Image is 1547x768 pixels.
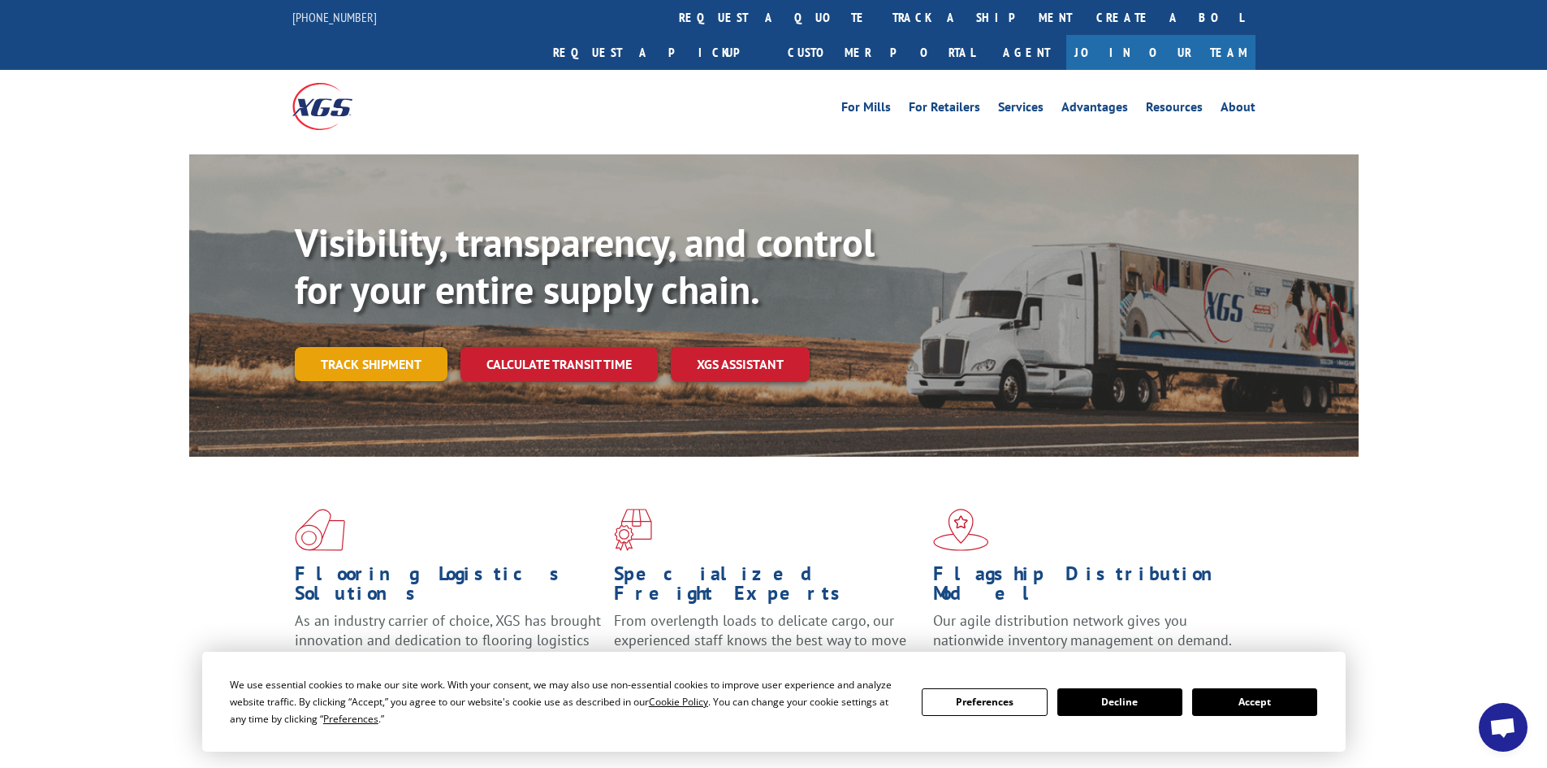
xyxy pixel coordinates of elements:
div: Open chat [1479,703,1528,752]
div: Cookie Consent Prompt [202,652,1346,752]
img: xgs-icon-total-supply-chain-intelligence-red [295,509,345,551]
a: Request a pickup [541,35,776,70]
div: We use essential cookies to make our site work. With your consent, we may also use non-essential ... [230,676,902,727]
a: Customer Portal [776,35,987,70]
a: Services [998,101,1044,119]
a: Advantages [1061,101,1128,119]
a: Join Our Team [1066,35,1255,70]
a: For Retailers [909,101,980,119]
b: Visibility, transparency, and control for your entire supply chain. [295,217,875,315]
span: Preferences [323,712,378,726]
a: Track shipment [295,347,447,381]
span: Our agile distribution network gives you nationwide inventory management on demand. [933,611,1232,649]
a: XGS ASSISTANT [671,347,810,382]
span: As an industry carrier of choice, XGS has brought innovation and dedication to flooring logistics... [295,611,601,669]
span: Cookie Policy [649,695,708,709]
a: Resources [1146,101,1203,119]
img: xgs-icon-flagship-distribution-model-red [933,509,989,551]
h1: Specialized Freight Experts [614,564,921,611]
h1: Flooring Logistics Solutions [295,564,602,611]
button: Accept [1192,688,1317,716]
a: Agent [987,35,1066,70]
button: Preferences [922,688,1047,716]
img: xgs-icon-focused-on-flooring-red [614,509,652,551]
p: From overlength loads to delicate cargo, our experienced staff knows the best way to move your fr... [614,611,921,683]
button: Decline [1057,688,1182,716]
a: Calculate transit time [460,347,658,382]
a: [PHONE_NUMBER] [292,9,377,25]
a: About [1221,101,1255,119]
a: For Mills [841,101,891,119]
h1: Flagship Distribution Model [933,564,1240,611]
